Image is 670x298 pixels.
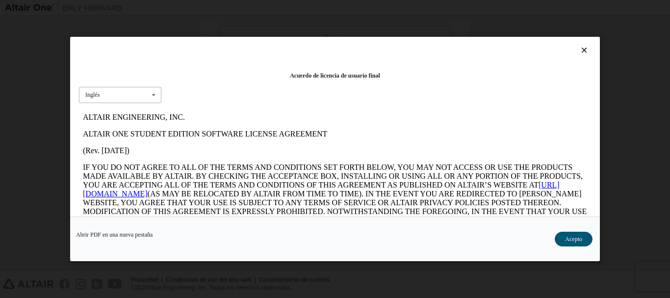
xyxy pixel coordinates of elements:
[555,232,593,246] button: Acepto
[4,72,481,89] a: [URL][DOMAIN_NAME]
[4,21,508,29] p: ALTAIR ONE STUDENT EDITION SOFTWARE LICENSE AGREEMENT
[4,37,508,46] p: (Rev. [DATE])
[4,54,508,125] p: IF YOU DO NOT AGREE TO ALL OF THE TERMS AND CONDITIONS SET FORTH BELOW, YOU MAY NOT ACCESS OR USE...
[85,92,100,99] font: Inglés
[76,232,153,238] a: Abrir PDF en una nueva pestaña
[4,133,508,177] p: This Altair One Student Edition Software License Agreement (“Agreement”) is between Altair Engine...
[4,4,508,13] p: ALTAIR ENGINEERING, INC.
[565,236,582,243] font: Acepto
[76,231,153,238] font: Abrir PDF en una nueva pestaña
[290,72,380,79] font: Acuerdo de licencia de usuario final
